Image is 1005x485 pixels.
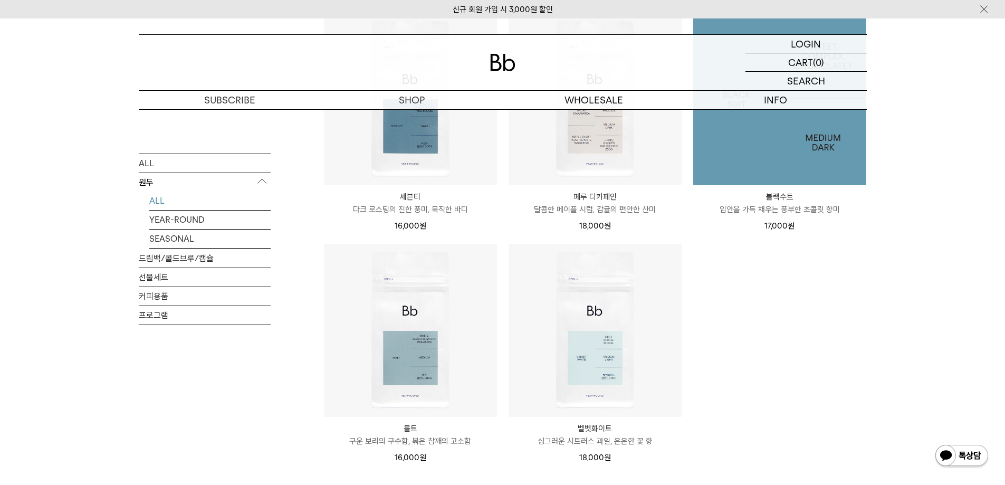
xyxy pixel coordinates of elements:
[685,91,867,109] p: INFO
[503,91,685,109] p: WHOLESALE
[509,191,682,216] a: 페루 디카페인 달콤한 메이플 시럽, 감귤의 편안한 산미
[139,306,271,324] a: 프로그램
[693,203,866,216] p: 입안을 가득 채우는 풍부한 초콜릿 향미
[149,191,271,210] a: ALL
[788,53,813,71] p: CART
[509,244,682,417] img: 벨벳화이트
[395,221,426,231] span: 16,000
[139,287,271,305] a: 커피용품
[579,453,611,462] span: 18,000
[604,453,611,462] span: 원
[419,453,426,462] span: 원
[324,422,497,448] a: 몰트 구운 보리의 구수함, 볶은 참깨의 고소함
[324,203,497,216] p: 다크 로스팅의 진한 풍미, 묵직한 바디
[791,35,821,53] p: LOGIN
[139,91,321,109] a: SUBSCRIBE
[579,221,611,231] span: 18,000
[139,268,271,286] a: 선물세트
[509,422,682,435] p: 벨벳화이트
[490,54,515,71] img: 로고
[324,435,497,448] p: 구운 보리의 구수함, 볶은 참깨의 고소함
[139,249,271,267] a: 드립백/콜드브루/캡슐
[693,191,866,216] a: 블랙수트 입안을 가득 채우는 풍부한 초콜릿 향미
[509,203,682,216] p: 달콤한 메이플 시럽, 감귤의 편안한 산미
[693,191,866,203] p: 블랙수트
[395,453,426,462] span: 16,000
[745,35,867,53] a: LOGIN
[324,191,497,216] a: 세븐티 다크 로스팅의 진한 풍미, 묵직한 바디
[764,221,795,231] span: 17,000
[509,435,682,448] p: 싱그러운 시트러스 과일, 은은한 꽃 향
[419,221,426,231] span: 원
[509,422,682,448] a: 벨벳화이트 싱그러운 시트러스 과일, 은은한 꽃 향
[745,53,867,72] a: CART (0)
[934,444,989,469] img: 카카오톡 채널 1:1 채팅 버튼
[453,5,553,14] a: 신규 회원 가입 시 3,000원 할인
[787,72,825,90] p: SEARCH
[324,244,497,417] img: 몰트
[324,422,497,435] p: 몰트
[788,221,795,231] span: 원
[813,53,824,71] p: (0)
[149,210,271,229] a: YEAR-ROUND
[139,154,271,172] a: ALL
[321,91,503,109] a: SHOP
[149,229,271,248] a: SEASONAL
[324,191,497,203] p: 세븐티
[604,221,611,231] span: 원
[139,173,271,192] p: 원두
[509,191,682,203] p: 페루 디카페인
